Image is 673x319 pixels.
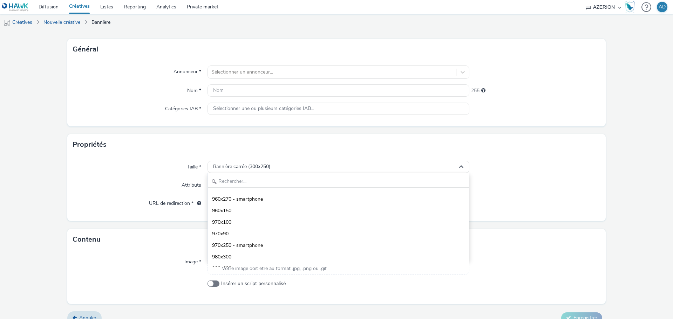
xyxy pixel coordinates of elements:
[212,196,263,203] span: 960x270 - smartphone
[222,265,327,272] span: Votre image doit être au format .jpg, .png ou .gif
[208,84,469,97] input: Nom
[625,1,638,13] a: Hawk Academy
[213,106,314,112] span: Sélectionner une ou plusieurs catégories IAB...
[179,179,204,189] label: Attributs
[213,164,270,170] span: Bannière carrée (300x250)
[182,256,204,265] label: Image *
[193,200,201,207] div: L'URL de redirection sera utilisée comme URL de validation avec certains SSP et ce sera l'URL de ...
[73,44,98,55] h3: Général
[146,197,204,207] label: URL de redirection *
[212,207,231,214] span: 960x150
[73,139,107,150] h3: Propriétés
[4,19,11,26] img: mobile
[171,65,204,75] label: Annonceur *
[40,14,84,31] a: Nouvelle créative
[212,219,231,226] span: 970x100
[212,254,231,261] span: 980x300
[481,87,485,94] div: 255 caractères maximum
[208,175,469,188] input: Rechercher...
[221,280,286,287] span: Insérer un script personnalisé
[471,87,480,94] span: 255
[184,161,204,171] label: Taille *
[184,84,204,94] label: Nom *
[73,234,101,245] h3: Contenu
[659,2,666,12] div: AD
[2,3,29,12] img: undefined Logo
[88,14,114,31] a: Bannière
[212,265,231,272] span: 980x600
[162,103,204,112] label: Catégories IAB *
[212,242,263,249] span: 970x250 - smartphone
[212,230,229,237] span: 970x90
[625,1,635,13] img: Hawk Academy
